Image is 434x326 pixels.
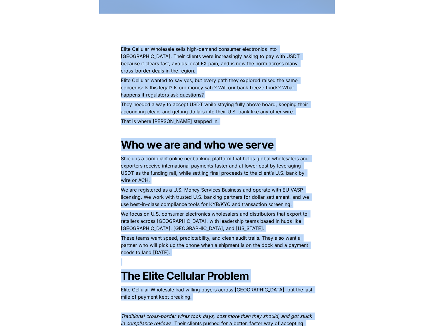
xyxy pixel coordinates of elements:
[121,211,309,231] span: We focus on U.S. consumer electronics wholesalers and distributors that export to retailers acros...
[121,269,249,282] strong: The Elite Cellular Problem
[121,77,299,98] span: Elite Cellular wanted to say yes, but every path they explored raised the same concerns: Is this ...
[121,138,274,151] strong: Who we are and who we serve
[121,101,310,115] span: They needed a way to accept USDT while staying fully above board, keeping their accounting clean,...
[121,155,310,183] span: Shield is a compliant online neobanking platform that helps global wholesalers and exporters rece...
[121,46,301,74] span: Elite Cellular Wholesale sells high-demand consumer electronics into [GEOGRAPHIC_DATA]. Their cli...
[121,287,314,300] span: Elite Cellular Wholesale had willing buyers across [GEOGRAPHIC_DATA], but the last mile of paymen...
[121,187,310,207] span: We are registered as a U.S. Money Services Business and operate with EU VASP licensing. We work w...
[121,235,310,255] span: These teams want speed, predictability, and clean audit trails. They also want a partner who will...
[121,118,219,124] span: That is where [PERSON_NAME] stepped in.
